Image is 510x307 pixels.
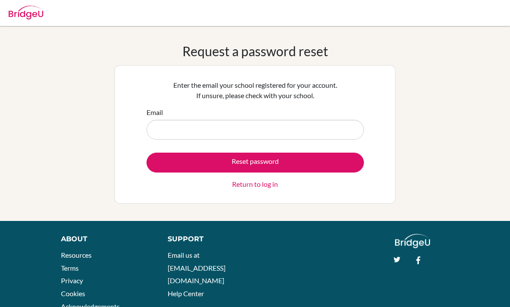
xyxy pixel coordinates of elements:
[232,179,278,189] a: Return to log in
[168,251,226,285] a: Email us at [EMAIL_ADDRESS][DOMAIN_NAME]
[61,251,92,259] a: Resources
[61,264,79,272] a: Terms
[168,234,247,244] div: Support
[182,43,328,59] h1: Request a password reset
[168,289,204,297] a: Help Center
[9,6,43,19] img: Bridge-U
[147,80,364,101] p: Enter the email your school registered for your account. If unsure, please check with your school.
[61,276,83,285] a: Privacy
[61,234,148,244] div: About
[61,289,85,297] a: Cookies
[147,153,364,173] button: Reset password
[147,107,163,118] label: Email
[395,234,430,248] img: logo_white@2x-f4f0deed5e89b7ecb1c2cc34c3e3d731f90f0f143d5ea2071677605dd97b5244.png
